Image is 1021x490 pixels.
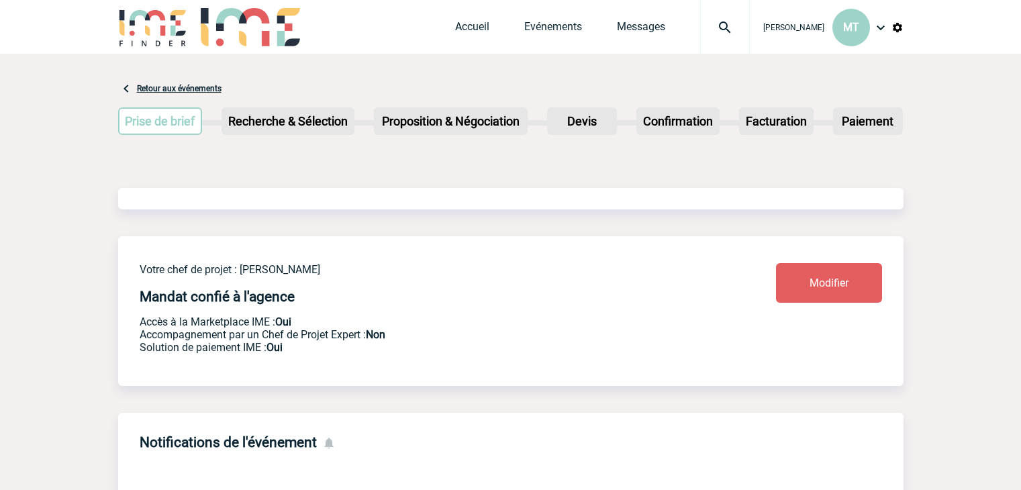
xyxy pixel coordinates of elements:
[834,109,902,134] p: Paiement
[140,434,317,450] h4: Notifications de l'événement
[617,20,665,39] a: Messages
[275,315,291,328] b: Oui
[740,109,812,134] p: Facturation
[810,277,848,289] span: Modifier
[118,8,188,46] img: IME-Finder
[375,109,526,134] p: Proposition & Négociation
[140,328,697,341] p: Prestation payante
[366,328,385,341] b: Non
[266,341,283,354] b: Oui
[763,23,824,32] span: [PERSON_NAME]
[140,341,697,354] p: Conformité aux process achat client, Prise en charge de la facturation, Mutualisation de plusieur...
[223,109,353,134] p: Recherche & Sélection
[455,20,489,39] a: Accueil
[524,20,582,39] a: Evénements
[638,109,718,134] p: Confirmation
[140,315,697,328] p: Accès à la Marketplace IME :
[137,84,222,93] a: Retour aux événements
[140,263,697,276] p: Votre chef de projet : [PERSON_NAME]
[548,109,616,134] p: Devis
[843,21,859,34] span: MT
[119,109,201,134] p: Prise de brief
[140,289,295,305] h4: Mandat confié à l'agence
